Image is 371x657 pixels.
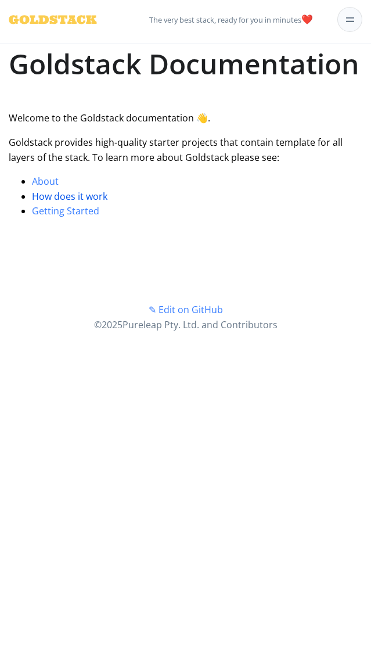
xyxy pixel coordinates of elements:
[149,15,301,25] span: The very best stack, ready for you in minutes
[9,112,210,124] span: Welcome to the Goldstack documentation 👋.
[123,318,278,331] span: Pureleap Pty. Ltd. and Contributors
[9,8,74,32] a: Goldstack Logo
[9,45,359,82] span: Goldstack Documentation
[149,303,223,316] a: ✎ Edit on GitHub
[9,136,343,164] span: Goldstack provides high-quality starter projects that contain template for all layers of the stac...
[32,175,59,188] a: About
[337,7,362,32] button: Toggle navigation
[301,13,313,26] span: ️❤️
[9,12,96,27] span: GOLDSTACK
[94,318,102,331] span: ©
[32,190,107,203] a: How does it work
[32,204,99,217] a: Getting Started
[102,318,123,331] span: 2025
